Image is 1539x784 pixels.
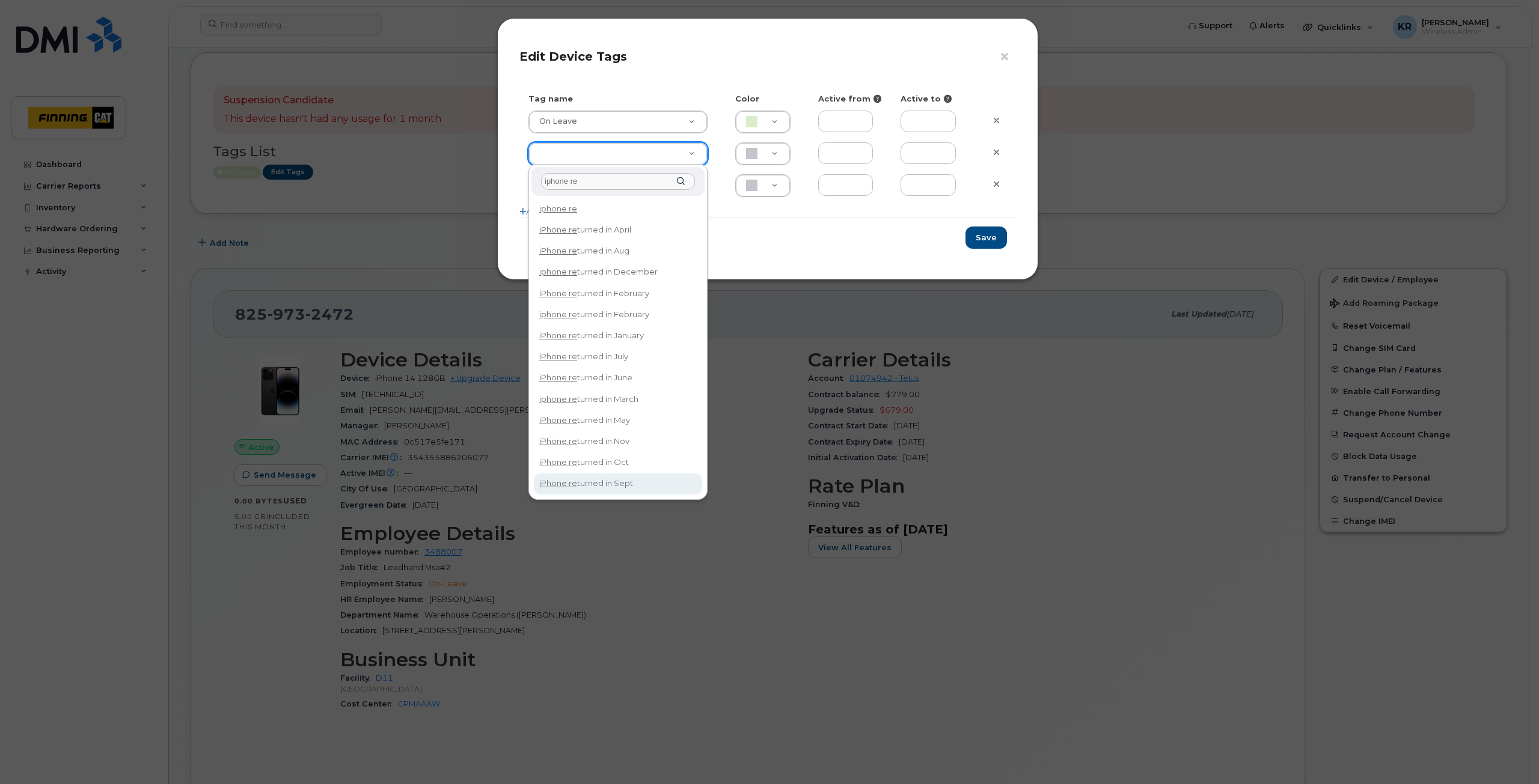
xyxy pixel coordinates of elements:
span: iPhone re [539,246,577,255]
div: turned in Sept [535,475,701,493]
div: turned in Nov [535,432,701,451]
div: turned in June [535,369,701,387]
span: iPhone re [539,372,577,382]
span: iPhone re [539,225,577,234]
div: turned in January [535,326,701,345]
span: iPhone re [539,478,577,488]
div: turned in Aug [535,242,701,260]
iframe: Messenger Launcher [1487,732,1530,775]
div: turned in May [535,411,701,430]
div: turned in April [535,220,701,239]
span: iPhone re [539,436,577,446]
div: turned in March [535,390,701,409]
span: iPhone re [539,330,577,340]
span: iphone re [539,309,577,319]
span: iPhone re [539,457,577,467]
div: turned in February [535,284,701,303]
div: turned in February [535,305,701,324]
span: iPhone re [539,415,577,425]
div: turned in Oct [535,453,701,472]
span: iphone re [539,394,577,404]
div: turned in December [535,263,701,282]
span: iphone re [539,204,577,213]
span: iphone re [539,267,577,276]
div: turned in July [535,347,701,366]
span: iPhone re [539,351,577,361]
span: iPhone re [539,288,577,298]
